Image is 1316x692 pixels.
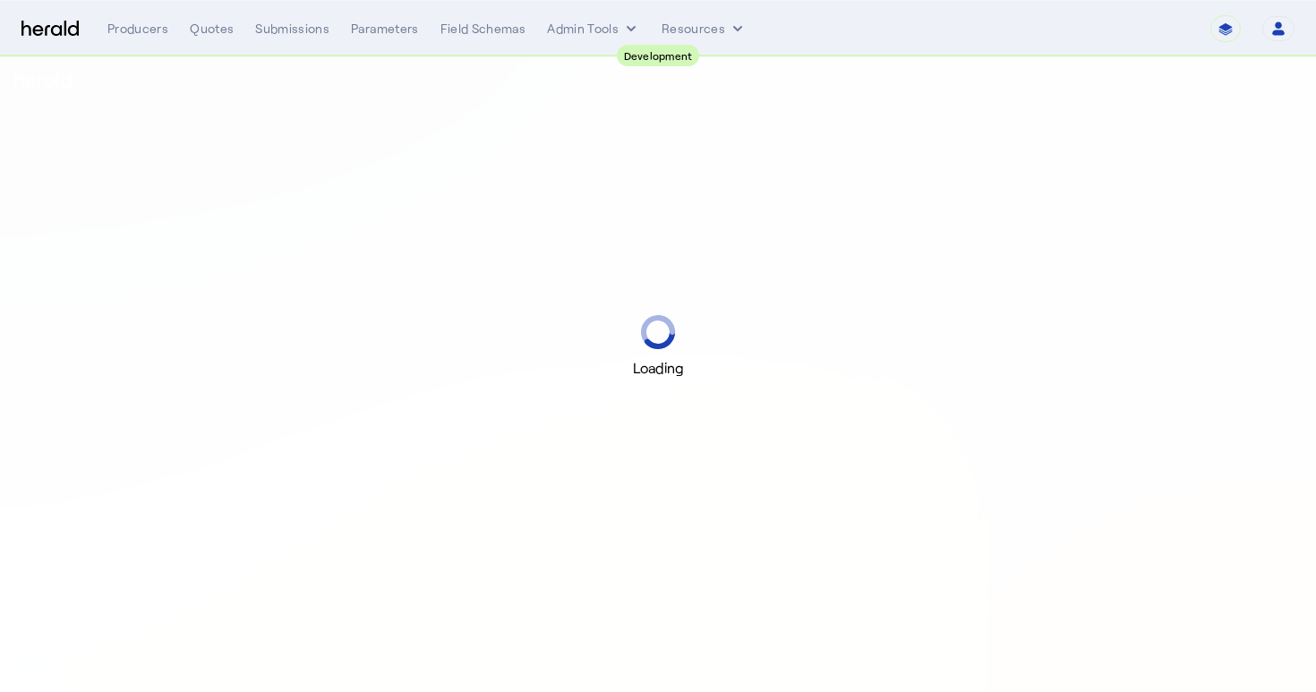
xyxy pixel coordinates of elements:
button: Resources dropdown menu [662,20,747,38]
div: Field Schemas [440,20,526,38]
div: Submissions [255,20,329,38]
div: Producers [107,20,168,38]
div: Parameters [351,20,419,38]
div: Development [617,45,700,66]
div: Quotes [190,20,234,38]
button: internal dropdown menu [547,20,640,38]
img: Herald Logo [21,21,79,38]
